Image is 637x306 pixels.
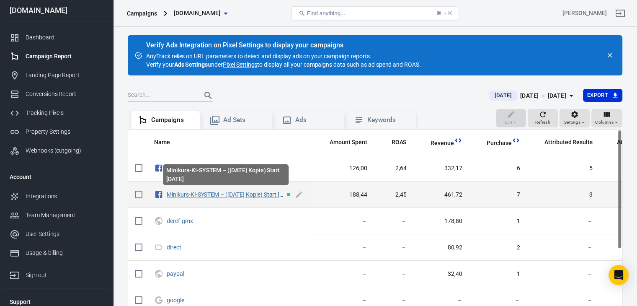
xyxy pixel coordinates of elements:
span: Active [287,193,290,196]
span: Revenue [431,139,454,148]
span: olgawebersocial.de [174,8,221,18]
div: Usage & billing [26,249,103,257]
span: Name [154,138,170,147]
svg: This column is calculated from AnyTrack real-time data [454,136,462,145]
span: 1 [476,217,520,226]
div: Integrations [26,192,103,201]
span: The estimated total amount of money you've spent on your campaign, ad set or ad during its schedule. [319,137,367,147]
svg: UTM & Web Traffic [154,269,163,279]
div: [DOMAIN_NAME] [3,7,110,14]
span: The total return on ad spend [381,137,407,147]
span: － [381,244,407,252]
div: Dashboard [26,33,103,42]
span: Attributed Results [544,138,593,147]
span: 461,72 [420,191,462,199]
a: paypal [167,270,184,277]
a: Landing Page Report [3,66,110,85]
div: Campaigns [127,9,157,18]
li: Account [3,167,110,187]
a: direct [167,244,181,251]
div: Open Intercom Messenger [609,265,629,285]
span: 6 [476,164,520,173]
div: Webhooks (outgoing) [26,146,103,155]
a: Conversions Report [3,85,110,104]
span: google [167,297,186,303]
div: [DATE] － [DATE] [520,91,566,101]
button: Find anything...⌘ + K [291,6,459,21]
svg: UTM & Web Traffic [154,216,163,226]
span: direct [167,244,183,250]
span: 178,80 [420,217,462,226]
span: － [476,296,520,305]
span: 2,64 [381,164,407,173]
span: 1 [476,270,520,278]
span: － [534,217,593,226]
span: Total revenue calculated by AnyTrack. [420,138,454,148]
span: 2,45 [381,191,407,199]
span: 3 [534,191,593,199]
strong: Ads Settings [174,61,208,68]
div: Minikurs-KI-SYSTEM – ([DATE] Kopie) Start [DATE] [163,164,289,185]
div: Tracking Pixels [26,109,103,117]
div: Conversions Report [26,90,103,99]
a: Sign out [3,262,110,285]
span: Refresh [535,119,550,126]
span: The total return on ad spend [392,137,407,147]
div: Keywords [367,116,409,124]
a: deref-gmx [167,218,193,224]
a: Tracking Pixels [3,104,110,122]
span: － [319,296,367,305]
span: － [534,244,593,252]
span: deref-gmx [167,218,194,224]
button: Search [198,86,218,106]
span: － [319,217,367,226]
svg: Google [154,295,163,305]
span: － [381,296,407,305]
span: Columns [595,119,614,126]
button: Refresh [528,109,558,127]
span: － [420,296,462,305]
span: 32,40 [420,270,462,278]
span: [DATE] [491,91,515,100]
span: Find anything... [307,10,345,16]
a: google [167,297,184,303]
a: Usage & billing [3,244,110,262]
span: － [534,270,593,278]
span: paypal [167,271,186,277]
span: Purchase [476,139,512,148]
span: － [534,296,593,305]
div: Ads [295,116,337,124]
span: 126,00 [319,164,367,173]
div: Property Settings [26,127,103,136]
span: － [381,270,407,278]
svg: Facebook Ads [154,163,163,173]
span: ROAS [392,138,407,147]
svg: Facebook Ads [154,189,163,200]
span: Total revenue calculated by AnyTrack. [431,138,454,148]
a: Campaign Report [3,47,110,66]
a: Team Management [3,206,110,225]
div: Sign out [26,271,103,280]
span: 7 [476,191,520,199]
span: Settings [564,119,580,126]
span: The total conversions attributed according to your ad network (Facebook, Google, etc.) [544,137,593,147]
span: The estimated total amount of money you've spent on your campaign, ad set or ad during its schedule. [330,137,367,147]
div: Campaign Report [26,52,103,61]
a: Integrations [3,187,110,206]
div: Verify Ads Integration on Pixel Settings to display your campaigns [146,41,421,49]
span: The total conversions attributed according to your ad network (Facebook, Google, etc.) [534,137,593,147]
span: 332,17 [420,164,462,173]
div: Campaigns [151,116,193,124]
a: Property Settings [3,122,110,141]
a: Sign out [610,3,630,23]
div: Landing Page Report [26,71,103,80]
span: 188,44 [319,191,367,199]
div: ⌘ + K [436,10,452,16]
a: Pixel Settings [223,60,257,69]
span: － [319,244,367,252]
button: Settings [560,109,590,127]
div: AnyTrack relies on URL parameters to detect and display ads on your campaign reports. Verify your... [146,42,421,69]
span: － [319,270,367,278]
span: 5 [534,164,593,173]
div: Account id: 4GGnmKtI [562,9,607,18]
